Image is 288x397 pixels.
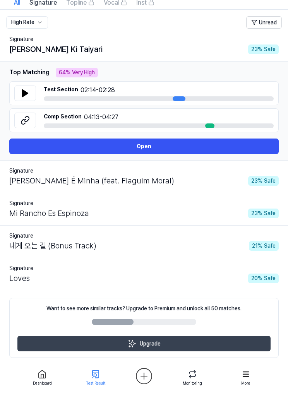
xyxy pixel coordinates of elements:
[259,19,277,27] span: Unread
[28,365,56,388] a: Dashboard
[59,68,70,77] span: 64 %
[251,177,262,185] span: 23 %
[248,274,279,283] div: Safe
[44,113,274,122] span: 04:13 - 04:27
[9,35,279,43] div: Signature
[17,336,271,351] button: Upgrade
[33,380,52,386] div: Dashboard
[249,241,279,251] div: Safe
[178,365,206,388] a: Monitoring
[44,113,82,122] span: Comp Section
[44,86,274,95] span: 02:14 - 02:28
[246,16,282,29] button: Unread
[9,43,103,55] div: [PERSON_NAME] Ki Taiyari
[9,207,89,219] div: Mi Rancho Es Espinoza
[9,175,174,187] div: [PERSON_NAME] É Minha (feat. Flaguim Moral)
[252,242,262,250] span: 21 %
[241,380,250,386] div: More
[248,44,279,54] div: Safe
[127,339,137,348] img: Sparkles
[251,274,262,282] span: 20 %
[9,264,279,272] div: Signature
[9,199,279,207] div: Signature
[46,305,242,313] div: Want to see more similar tracks? Upgrade to Premium and unlock all 50 matches.
[248,176,279,186] div: Safe
[9,272,30,284] div: Loves
[9,232,279,240] div: Signature
[251,45,262,53] span: 23 %
[9,68,50,77] div: Top Matching
[248,209,279,218] div: Safe
[183,380,202,386] div: Monitoring
[17,342,271,350] a: SparklesUpgrade
[56,68,98,77] div: Very High
[9,167,279,175] div: Signature
[9,240,96,252] div: 내게 오는 길 (Bonus Track)
[9,139,279,154] button: Open
[86,380,105,386] div: Test Result
[251,209,262,217] span: 23 %
[82,365,110,388] a: Test Result
[232,365,260,388] a: More
[44,86,78,95] span: Test Section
